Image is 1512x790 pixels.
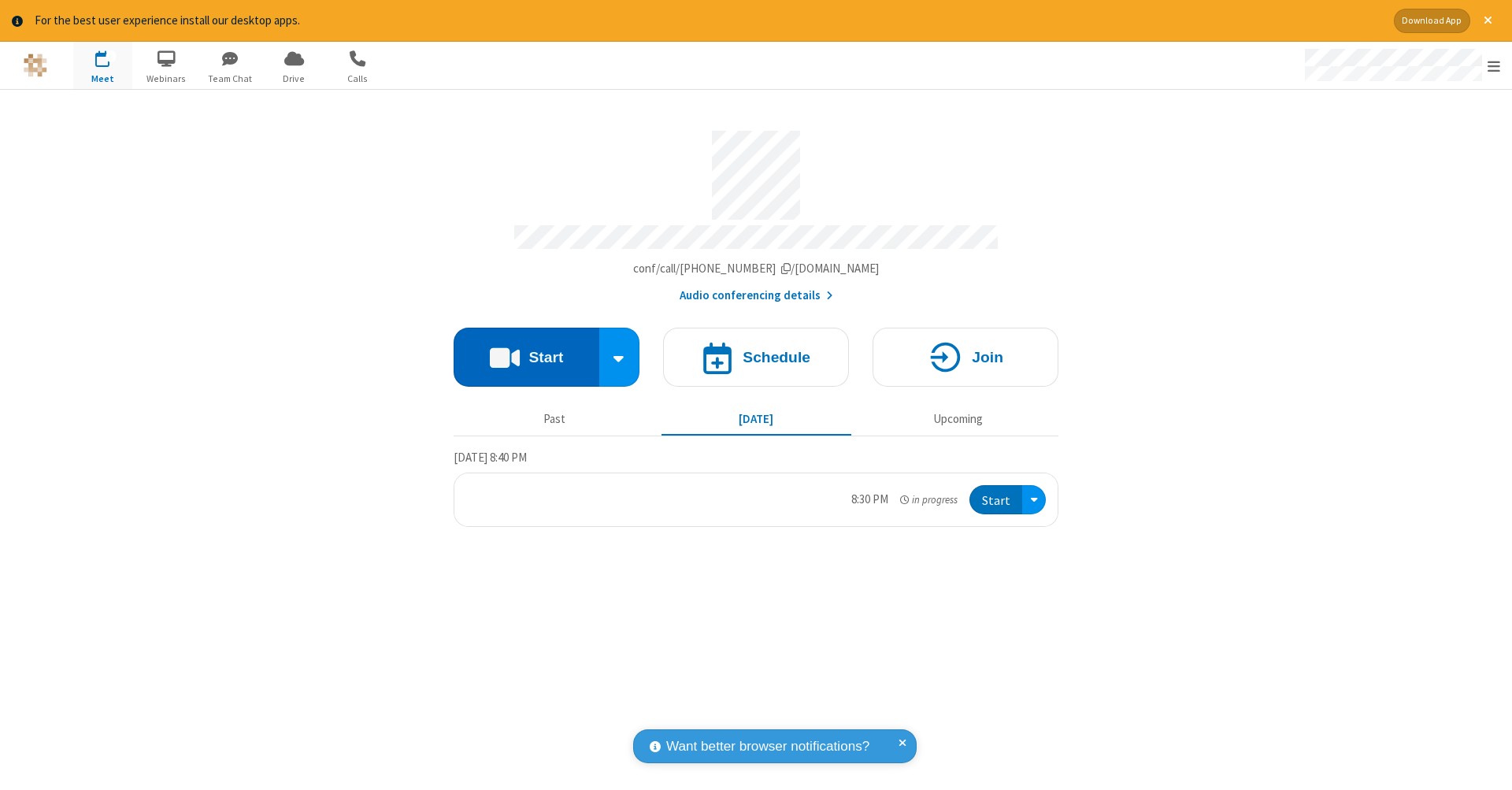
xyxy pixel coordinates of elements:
button: Close alert [1476,9,1500,33]
span: Copy my meeting room link [633,261,880,276]
button: Start [969,485,1022,514]
span: Webinars [137,72,196,86]
h4: Schedule [743,350,810,365]
div: 8:30 PM [851,491,888,509]
button: Start [454,328,599,387]
button: Join [873,328,1058,387]
h4: Join [972,350,1003,365]
button: Audio conferencing details [680,287,833,305]
img: QA Selenium DO NOT DELETE OR CHANGE [24,54,47,77]
button: [DATE] [661,405,851,435]
h4: Start [528,350,563,365]
span: Meet [73,72,132,86]
div: Open menu [1290,42,1512,89]
section: Today's Meetings [454,448,1058,527]
div: Start conference options [599,328,640,387]
div: Open menu [1022,485,1046,514]
div: For the best user experience install our desktop apps. [35,12,1382,30]
div: 1 [106,50,117,62]
span: Want better browser notifications? [666,736,869,757]
span: Drive [265,72,324,86]
button: Schedule [663,328,849,387]
button: Past [460,405,650,435]
button: Upcoming [863,405,1053,435]
span: Calls [328,72,387,86]
em: in progress [900,492,958,507]
section: Account details [454,119,1058,304]
span: [DATE] 8:40 PM [454,450,527,465]
button: Logo [6,42,65,89]
span: Team Chat [201,72,260,86]
button: Copy my meeting room linkCopy my meeting room link [633,260,880,278]
button: Download App [1394,9,1470,33]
